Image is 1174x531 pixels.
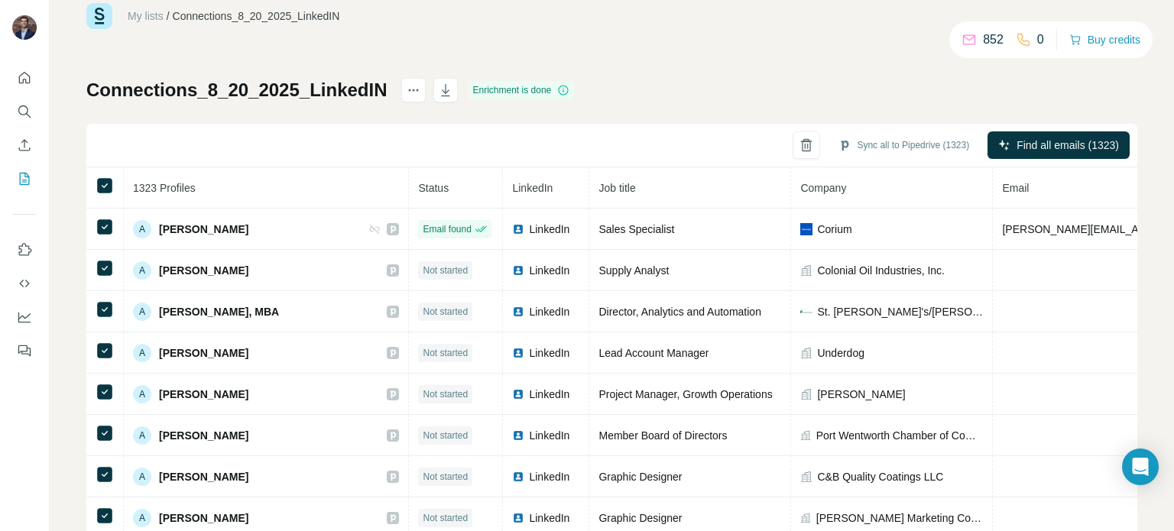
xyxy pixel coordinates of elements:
[816,510,984,526] span: [PERSON_NAME] Marketing Company
[159,510,248,526] span: [PERSON_NAME]
[598,388,772,400] span: Project Manager, Growth Operations
[598,306,761,318] span: Director, Analytics and Automation
[12,165,37,193] button: My lists
[512,306,524,318] img: LinkedIn logo
[1069,29,1140,50] button: Buy credits
[128,10,164,22] a: My lists
[512,347,524,359] img: LinkedIn logo
[86,3,112,29] img: Surfe Logo
[159,387,248,402] span: [PERSON_NAME]
[512,388,524,400] img: LinkedIn logo
[529,263,569,278] span: LinkedIn
[512,429,524,442] img: LinkedIn logo
[1017,138,1119,153] span: Find all emails (1323)
[12,131,37,159] button: Enrich CSV
[423,470,468,484] span: Not started
[529,387,569,402] span: LinkedIn
[159,263,248,278] span: [PERSON_NAME]
[512,512,524,524] img: LinkedIn logo
[133,509,151,527] div: A
[817,304,983,319] span: St. [PERSON_NAME]'s/[PERSON_NAME]
[133,468,151,486] div: A
[159,304,279,319] span: [PERSON_NAME], MBA
[159,222,248,237] span: [PERSON_NAME]
[816,428,984,443] span: Port Wentworth Chamber of Commerce
[828,134,980,157] button: Sync all to Pipedrive (1323)
[817,345,864,361] span: Underdog
[423,511,468,525] span: Not started
[159,428,248,443] span: [PERSON_NAME]
[12,98,37,125] button: Search
[159,345,248,361] span: [PERSON_NAME]
[817,222,851,237] span: Corium
[12,270,37,297] button: Use Surfe API
[983,31,1004,49] p: 852
[423,346,468,360] span: Not started
[1122,448,1159,485] div: Open Intercom Messenger
[512,223,524,235] img: LinkedIn logo
[1037,31,1044,49] p: 0
[133,385,151,403] div: A
[817,263,945,278] span: Colonial Oil Industries, Inc.
[423,387,468,401] span: Not started
[817,387,905,402] span: [PERSON_NAME]
[529,510,569,526] span: LinkedIn
[598,429,727,442] span: Member Board of Directors
[800,309,812,312] img: company-logo
[598,347,709,359] span: Lead Account Manager
[529,304,569,319] span: LinkedIn
[598,471,682,483] span: Graphic Designer
[423,429,468,442] span: Not started
[423,305,468,319] span: Not started
[512,264,524,277] img: LinkedIn logo
[12,236,37,264] button: Use Surfe on LinkedIn
[529,222,569,237] span: LinkedIn
[159,469,248,484] span: [PERSON_NAME]
[800,182,846,194] span: Company
[529,428,569,443] span: LinkedIn
[800,223,812,235] img: company-logo
[598,512,682,524] span: Graphic Designer
[423,264,468,277] span: Not started
[133,426,151,445] div: A
[423,222,471,236] span: Email found
[469,81,575,99] div: Enrichment is done
[173,8,340,24] div: Connections_8_20_2025_LinkedIN
[12,15,37,40] img: Avatar
[512,182,553,194] span: LinkedIn
[133,344,151,362] div: A
[133,303,151,321] div: A
[598,182,635,194] span: Job title
[598,223,674,235] span: Sales Specialist
[133,220,151,238] div: A
[1002,182,1029,194] span: Email
[512,471,524,483] img: LinkedIn logo
[598,264,669,277] span: Supply Analyst
[529,345,569,361] span: LinkedIn
[133,182,196,194] span: 1323 Profiles
[401,78,426,102] button: actions
[12,64,37,92] button: Quick start
[167,8,170,24] li: /
[817,469,943,484] span: C&B Quality Coatings LLC
[988,131,1130,159] button: Find all emails (1323)
[86,78,388,102] h1: Connections_8_20_2025_LinkedIN
[529,469,569,484] span: LinkedIn
[418,182,449,194] span: Status
[133,261,151,280] div: A
[12,303,37,331] button: Dashboard
[12,337,37,364] button: Feedback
